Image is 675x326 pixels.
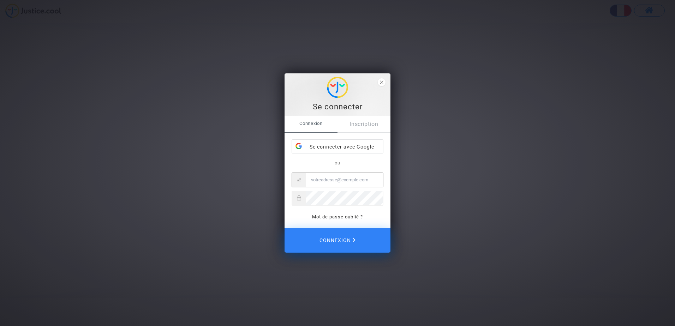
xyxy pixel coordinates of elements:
span: close [378,78,386,86]
a: Inscription [337,116,390,132]
span: Connexion [285,116,337,131]
span: Connexion [319,233,356,248]
div: Se connecter [288,102,387,112]
span: ou [335,160,340,165]
button: Connexion [285,228,390,253]
input: Password [306,191,383,205]
input: Email [306,173,383,187]
div: Se connecter avec Google [292,140,383,154]
a: Mot de passe oublié ? [312,214,363,219]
